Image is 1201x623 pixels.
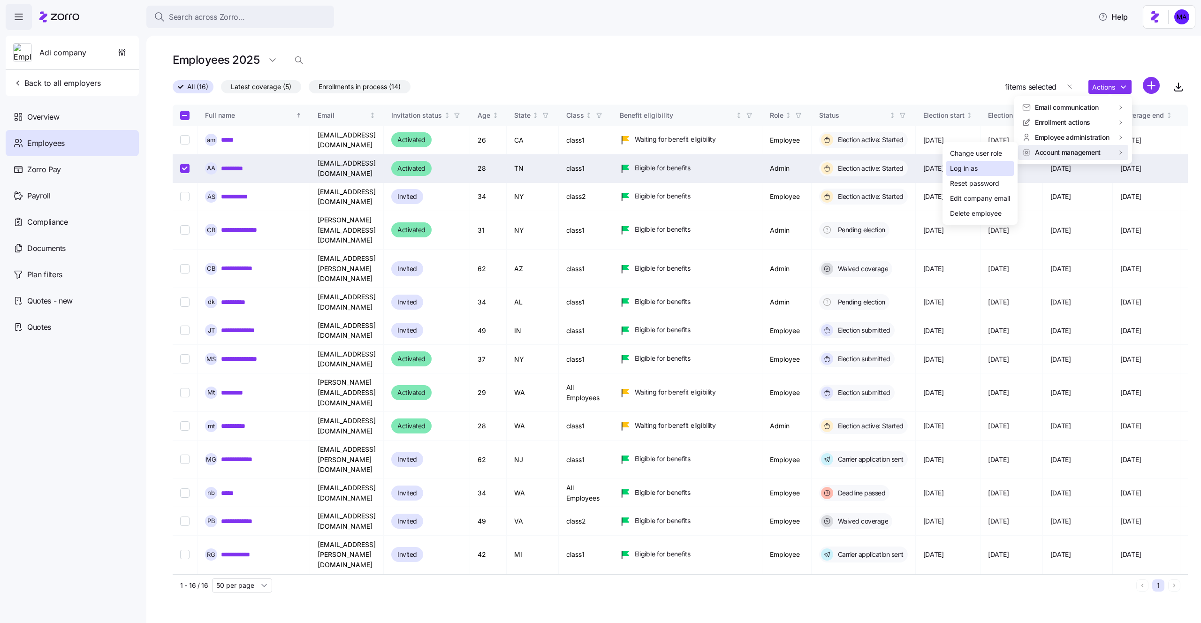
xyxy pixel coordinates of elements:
input: Select record 2 [180,164,190,173]
span: [DATE] [923,164,944,173]
span: [DATE] [1120,164,1141,173]
td: Admin [762,154,812,182]
td: class1 [559,154,612,182]
span: Election active: Started [835,164,904,173]
span: Activated [397,163,426,174]
span: Enrollment actions [1035,118,1090,127]
td: 28 [470,154,507,182]
td: TN [507,154,559,182]
span: A A [207,165,215,171]
div: Reset password [950,178,999,189]
span: [DATE] [1050,164,1071,173]
span: Email communication [1035,103,1099,112]
span: Eligible for benefits [635,163,691,173]
td: [EMAIL_ADDRESS][DOMAIN_NAME] [310,154,384,182]
div: Log in as [950,163,978,174]
span: Employee administration [1035,133,1110,142]
div: Edit company email [950,193,1010,204]
div: Delete employee [950,208,1002,219]
div: Change user role [950,148,1002,159]
span: Account management [1035,148,1101,157]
